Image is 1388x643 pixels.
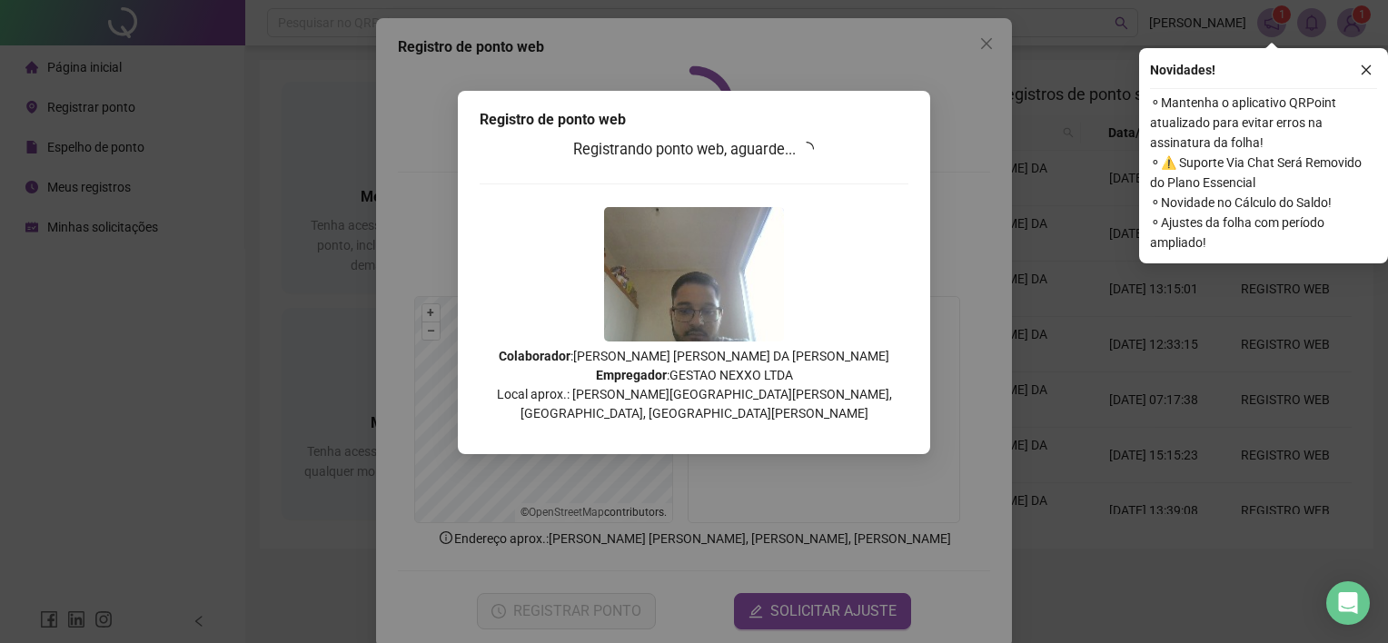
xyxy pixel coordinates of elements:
[499,349,570,363] strong: Colaborador
[1150,60,1215,80] span: Novidades !
[1150,93,1377,153] span: ⚬ Mantenha o aplicativo QRPoint atualizado para evitar erros na assinatura da folha!
[604,207,784,341] img: Z
[480,109,908,131] div: Registro de ponto web
[480,138,908,162] h3: Registrando ponto web, aguarde...
[596,368,667,382] strong: Empregador
[1150,193,1377,213] span: ⚬ Novidade no Cálculo do Saldo!
[1360,64,1373,76] span: close
[798,139,818,159] span: loading
[1326,581,1370,625] div: Open Intercom Messenger
[1150,153,1377,193] span: ⚬ ⚠️ Suporte Via Chat Será Removido do Plano Essencial
[1150,213,1377,252] span: ⚬ Ajustes da folha com período ampliado!
[480,347,908,423] p: : [PERSON_NAME] [PERSON_NAME] DA [PERSON_NAME] : GESTAO NEXXO LTDA Local aprox.: [PERSON_NAME][GE...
